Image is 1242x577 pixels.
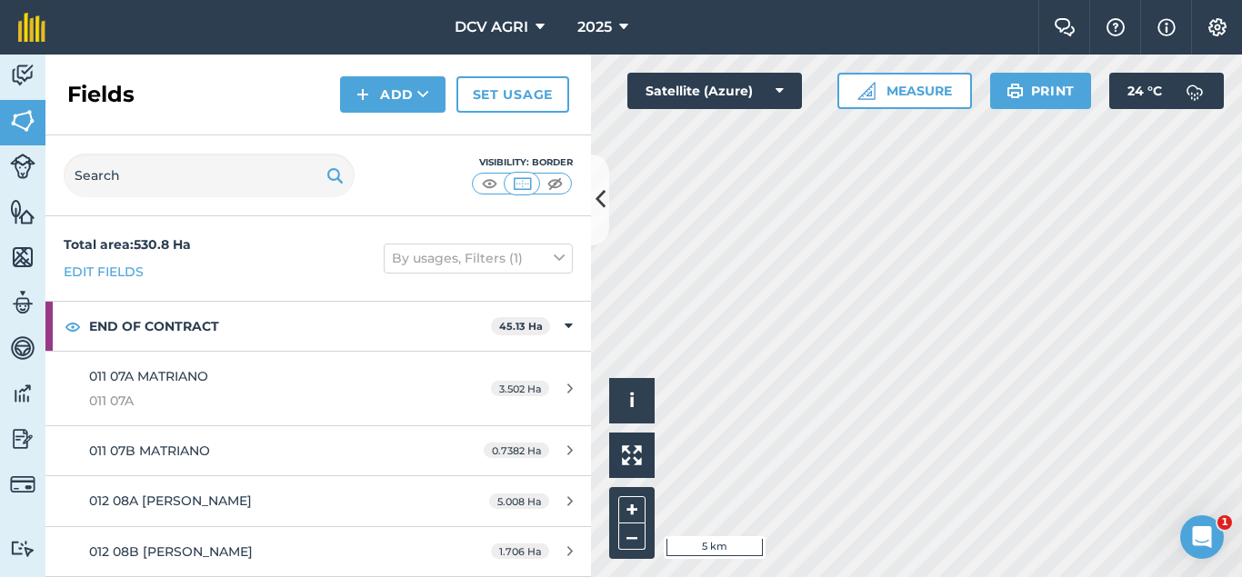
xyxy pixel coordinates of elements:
a: 012 08A [PERSON_NAME]5.008 Ha [45,476,591,525]
a: Edit fields [64,262,144,282]
img: svg+xml;base64,PHN2ZyB4bWxucz0iaHR0cDovL3d3dy53My5vcmcvMjAwMC9zdmciIHdpZHRoPSI1NiIgaGVpZ2h0PSI2MC... [10,198,35,225]
input: Search [64,154,355,197]
span: DCV AGRI [455,16,528,38]
img: Four arrows, one pointing top left, one top right, one bottom right and the last bottom left [622,445,642,465]
img: fieldmargin Logo [18,13,45,42]
span: 1 [1217,515,1232,530]
img: svg+xml;base64,PHN2ZyB4bWxucz0iaHR0cDovL3d3dy53My5vcmcvMjAwMC9zdmciIHdpZHRoPSI1NiIgaGVpZ2h0PSI2MC... [10,107,35,134]
span: 011 07A [89,391,431,411]
span: 011 07B MATRIANO [89,443,210,459]
img: svg+xml;base64,PHN2ZyB4bWxucz0iaHR0cDovL3d3dy53My5vcmcvMjAwMC9zdmciIHdpZHRoPSIxOCIgaGVpZ2h0PSIyNC... [65,315,81,337]
a: 012 08B [PERSON_NAME]1.706 Ha [45,527,591,576]
strong: Total area : 530.8 Ha [64,236,191,253]
a: Set usage [456,76,569,113]
img: svg+xml;base64,PD94bWwgdmVyc2lvbj0iMS4wIiBlbmNvZGluZz0idXRmLTgiPz4KPCEtLSBHZW5lcmF0b3I6IEFkb2JlIE... [10,154,35,179]
span: 5.008 Ha [489,493,549,509]
div: END OF CONTRACT45.13 Ha [45,302,591,351]
img: Ruler icon [857,82,876,100]
img: svg+xml;base64,PHN2ZyB4bWxucz0iaHR0cDovL3d3dy53My5vcmcvMjAwMC9zdmciIHdpZHRoPSI1MCIgaGVpZ2h0PSI0MC... [544,174,566,193]
div: Visibility: Border [471,155,573,170]
span: 012 08B [PERSON_NAME] [89,543,253,560]
img: svg+xml;base64,PHN2ZyB4bWxucz0iaHR0cDovL3d3dy53My5vcmcvMjAwMC9zdmciIHdpZHRoPSI1MCIgaGVpZ2h0PSI0MC... [511,174,534,193]
button: i [609,378,655,423]
button: Satellite (Azure) [627,73,802,109]
img: svg+xml;base64,PHN2ZyB4bWxucz0iaHR0cDovL3d3dy53My5vcmcvMjAwMC9zdmciIHdpZHRoPSIxNyIgaGVpZ2h0PSIxNy... [1157,16,1176,38]
button: Print [990,73,1092,109]
img: svg+xml;base64,PHN2ZyB4bWxucz0iaHR0cDovL3d3dy53My5vcmcvMjAwMC9zdmciIHdpZHRoPSIxNCIgaGVpZ2h0PSIyNC... [356,84,369,105]
span: 011 07A MATRIANO [89,368,208,384]
img: svg+xml;base64,PHN2ZyB4bWxucz0iaHR0cDovL3d3dy53My5vcmcvMjAwMC9zdmciIHdpZHRoPSIxOSIgaGVpZ2h0PSIyNC... [1007,80,1024,102]
img: svg+xml;base64,PD94bWwgdmVyc2lvbj0iMS4wIiBlbmNvZGluZz0idXRmLTgiPz4KPCEtLSBHZW5lcmF0b3I6IEFkb2JlIE... [10,540,35,557]
button: Add [340,76,446,113]
img: svg+xml;base64,PHN2ZyB4bWxucz0iaHR0cDovL3d3dy53My5vcmcvMjAwMC9zdmciIHdpZHRoPSI1NiIgaGVpZ2h0PSI2MC... [10,244,35,271]
img: svg+xml;base64,PHN2ZyB4bWxucz0iaHR0cDovL3d3dy53My5vcmcvMjAwMC9zdmciIHdpZHRoPSIxOSIgaGVpZ2h0PSIyNC... [326,164,344,186]
img: svg+xml;base64,PHN2ZyB4bWxucz0iaHR0cDovL3d3dy53My5vcmcvMjAwMC9zdmciIHdpZHRoPSI1MCIgaGVpZ2h0PSI0MC... [478,174,501,193]
button: + [618,496,646,523]
button: – [618,523,646,550]
span: 1.706 Ha [491,543,549,559]
button: By usages, Filters (1) [384,244,573,273]
strong: END OF CONTRACT [89,302,491,351]
button: Measure [837,73,972,109]
img: svg+xml;base64,PD94bWwgdmVyc2lvbj0iMS4wIiBlbmNvZGluZz0idXRmLTgiPz4KPCEtLSBHZW5lcmF0b3I6IEFkb2JlIE... [10,425,35,453]
h2: Fields [67,80,135,109]
a: 011 07B MATRIANO0.7382 Ha [45,426,591,475]
img: svg+xml;base64,PD94bWwgdmVyc2lvbj0iMS4wIiBlbmNvZGluZz0idXRmLTgiPz4KPCEtLSBHZW5lcmF0b3I6IEFkb2JlIE... [1177,73,1213,109]
img: Two speech bubbles overlapping with the left bubble in the forefront [1054,18,1076,36]
img: svg+xml;base64,PD94bWwgdmVyc2lvbj0iMS4wIiBlbmNvZGluZz0idXRmLTgiPz4KPCEtLSBHZW5lcmF0b3I6IEFkb2JlIE... [10,62,35,89]
img: svg+xml;base64,PD94bWwgdmVyc2lvbj0iMS4wIiBlbmNvZGluZz0idXRmLTgiPz4KPCEtLSBHZW5lcmF0b3I6IEFkb2JlIE... [10,289,35,316]
iframe: Intercom live chat [1180,515,1224,559]
button: 24 °C [1109,73,1224,109]
a: 011 07A MATRIANO011 07A3.502 Ha [45,352,591,425]
span: 012 08A [PERSON_NAME] [89,492,252,509]
img: A cog icon [1207,18,1228,36]
span: 2025 [577,16,612,38]
img: svg+xml;base64,PD94bWwgdmVyc2lvbj0iMS4wIiBlbmNvZGluZz0idXRmLTgiPz4KPCEtLSBHZW5lcmF0b3I6IEFkb2JlIE... [10,472,35,497]
span: 0.7382 Ha [484,443,549,458]
span: 24 ° C [1127,73,1162,109]
img: svg+xml;base64,PD94bWwgdmVyc2lvbj0iMS4wIiBlbmNvZGluZz0idXRmLTgiPz4KPCEtLSBHZW5lcmF0b3I6IEFkb2JlIE... [10,380,35,407]
img: svg+xml;base64,PD94bWwgdmVyc2lvbj0iMS4wIiBlbmNvZGluZz0idXRmLTgiPz4KPCEtLSBHZW5lcmF0b3I6IEFkb2JlIE... [10,334,35,362]
img: A question mark icon [1105,18,1127,36]
span: 3.502 Ha [491,381,549,396]
span: i [629,389,635,412]
strong: 45.13 Ha [499,320,543,333]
